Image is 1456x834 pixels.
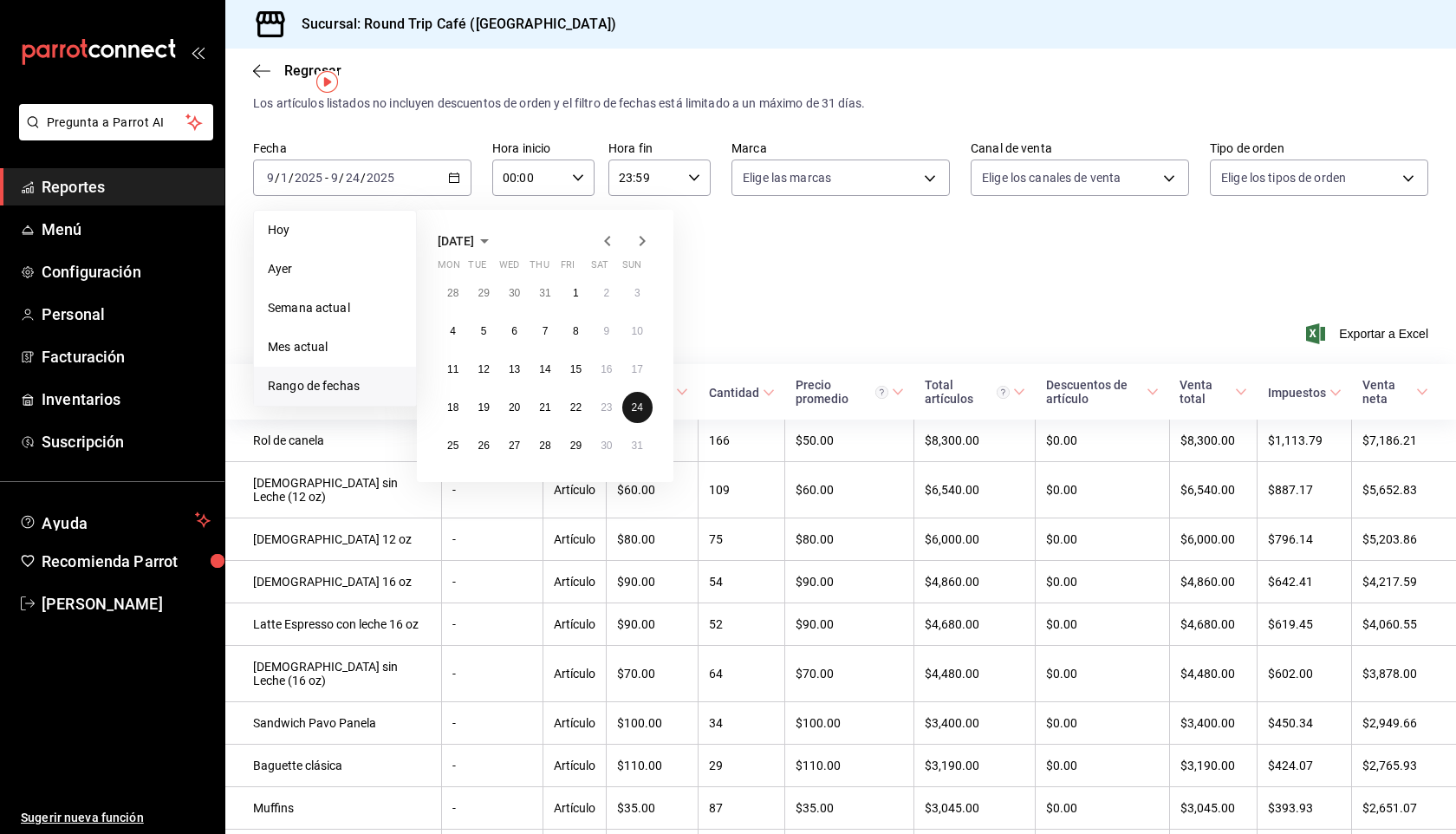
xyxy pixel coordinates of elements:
input: ---- [294,171,323,185]
button: Exportar a Excel [1310,323,1428,344]
img: Tooltip marker [316,71,338,93]
td: $642.41 [1258,561,1352,603]
td: 166 [699,420,785,462]
button: August 9, 2025 [591,316,621,347]
td: $1,113.79 [1258,420,1352,462]
td: - [441,787,543,830]
td: $80.00 [785,518,914,561]
button: August 26, 2025 [468,430,498,461]
td: Artículo [543,646,607,702]
abbr: August 28, 2025 [539,440,550,452]
span: / [289,171,294,185]
button: August 13, 2025 [499,354,530,385]
span: Elige los tipos de orden [1221,169,1346,186]
td: $0.00 [1036,745,1169,787]
abbr: August 21, 2025 [539,401,550,414]
abbr: August 25, 2025 [447,440,458,452]
button: August 31, 2025 [622,430,653,461]
td: $4,860.00 [1169,561,1257,603]
td: $887.17 [1258,462,1352,518]
abbr: August 3, 2025 [634,287,640,299]
td: $0.00 [1036,603,1169,646]
td: $110.00 [607,745,699,787]
abbr: August 15, 2025 [570,363,582,375]
td: 75 [699,518,785,561]
span: [DATE] [438,234,474,248]
td: $3,400.00 [1169,702,1257,745]
span: - [325,171,328,185]
button: August 1, 2025 [561,277,591,309]
span: / [339,171,344,185]
abbr: August 26, 2025 [478,440,489,452]
td: $8,300.00 [1169,420,1257,462]
span: Configuración [42,260,211,283]
td: 54 [699,561,785,603]
span: / [275,171,280,185]
td: $5,203.86 [1352,518,1456,561]
span: Facturación [42,345,211,368]
button: August 11, 2025 [438,354,468,385]
td: Artículo [543,787,607,830]
td: $8,300.00 [914,420,1036,462]
td: $3,045.00 [914,787,1036,830]
abbr: August 29, 2025 [570,440,582,452]
abbr: August 23, 2025 [601,401,612,414]
td: $450.34 [1258,702,1352,745]
td: [DEMOGRAPHIC_DATA] 12 oz [225,518,441,561]
td: $60.00 [785,462,914,518]
td: $35.00 [785,787,914,830]
div: Descuentos de artículo [1046,378,1143,406]
span: Venta total [1180,378,1246,406]
button: July 30, 2025 [499,277,530,309]
div: Precio promedio [796,378,888,406]
label: Canal de venta [971,142,1189,154]
abbr: Thursday [530,259,549,277]
td: [DEMOGRAPHIC_DATA] 16 oz [225,561,441,603]
td: $6,540.00 [914,462,1036,518]
td: - [441,518,543,561]
abbr: August 14, 2025 [539,363,550,375]
td: $619.45 [1258,603,1352,646]
div: Los artículos listados no incluyen descuentos de orden y el filtro de fechas está limitado a un m... [253,94,1428,113]
td: $4,680.00 [914,603,1036,646]
span: Pregunta a Parrot AI [47,114,186,132]
button: August 10, 2025 [622,316,653,347]
input: -- [330,171,339,185]
td: Artículo [543,561,607,603]
svg: Precio promedio = Total artículos / cantidad [875,386,888,399]
button: August 17, 2025 [622,354,653,385]
td: - [441,646,543,702]
td: $2,765.93 [1352,745,1456,787]
div: Cantidad [709,386,759,400]
svg: El total artículos considera cambios de precios en los artículos así como costos adicionales por ... [997,386,1010,399]
td: $0.00 [1036,787,1169,830]
button: August 16, 2025 [591,354,621,385]
td: $796.14 [1258,518,1352,561]
button: August 3, 2025 [622,277,653,309]
button: August 14, 2025 [530,354,560,385]
abbr: August 13, 2025 [509,363,520,375]
td: $2,651.07 [1352,787,1456,830]
td: 109 [699,462,785,518]
button: August 19, 2025 [468,392,498,423]
td: $4,480.00 [1169,646,1257,702]
abbr: Wednesday [499,259,519,277]
td: [DEMOGRAPHIC_DATA] sin Leche (16 oz) [225,646,441,702]
abbr: Tuesday [468,259,485,277]
td: Baguette clásica [225,745,441,787]
td: $70.00 [785,646,914,702]
td: $35.00 [607,787,699,830]
abbr: Saturday [591,259,608,277]
button: August 2, 2025 [591,277,621,309]
h3: Sucursal: Round Trip Café ([GEOGRAPHIC_DATA]) [288,14,616,35]
abbr: July 29, 2025 [478,287,489,299]
abbr: July 30, 2025 [509,287,520,299]
div: Venta neta [1362,378,1413,406]
button: August 15, 2025 [561,354,591,385]
span: Hoy [268,221,402,239]
td: $60.00 [607,462,699,518]
td: $0.00 [1036,646,1169,702]
abbr: August 9, 2025 [603,325,609,337]
td: Artículo [543,518,607,561]
abbr: August 10, 2025 [632,325,643,337]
